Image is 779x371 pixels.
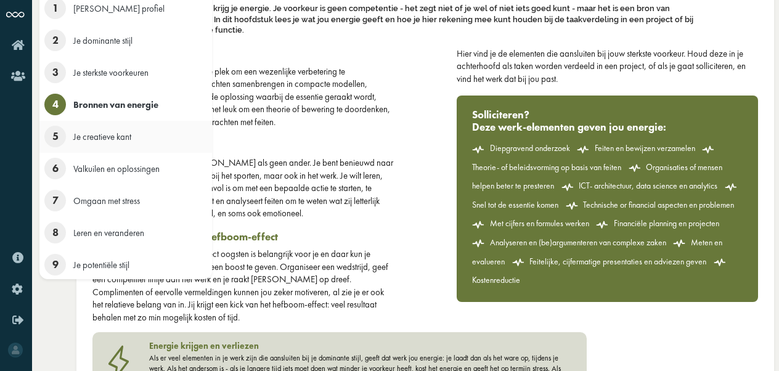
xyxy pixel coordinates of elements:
span: 5 [44,126,66,147]
h3: Energie krijgen en verliezen [149,341,561,351]
h3: Goed presteren met het hefboom-effect [92,230,394,243]
span: Bronnen van energie [73,99,158,110]
div: ICT- architectuur, data science en analytics [561,180,718,191]
span: Leren en veranderen [73,227,144,238]
span: Omgaan met stress [73,195,140,206]
h3: Deze werk-elementen geven jou energie: [472,121,742,133]
div: Hier vind je de elementen die aansluiten bij jouw sterkste voorkeur. Houd deze in je achterhoofd ... [457,47,758,85]
div: Feiten en bewijzen verzamelen [577,142,695,153]
span: 8 [44,222,66,243]
div: Financiële planning en projecten [596,218,719,229]
span: Je sterkste voorkeuren [73,67,149,78]
span: 7 [44,190,66,211]
div: Technische or financial aspecten en problemen [566,199,735,210]
div: Als je doet wat je leuk vindt, krijg je energie. Je voorkeur is geen competentie - het zegt niet ... [92,2,709,37]
div: Theorie- of beleidsvorming op basis van feiten [472,142,720,173]
h3: Meten is weten [92,139,394,151]
h3: De essentie raken [92,47,394,60]
span: Je potentiële stijl [73,259,129,271]
div: Snel tot de essentie komen [472,180,742,210]
span: 3 [44,62,66,83]
div: Feitelijke, cijfermatige presentaties en adviezen geven [512,256,707,267]
div: Analyseren en (be)argumenteren van complexe zaken [472,237,666,248]
div: Goed presteren en daarmee respect oogsten is belangrijk voor je en daar kun je gebruik van maken ... [92,248,394,324]
span: Valkuilen en oplossingen [73,163,160,174]
div: Jij legt graag de vinger op de zere plek om een wezenlijke verbetering te bewerkstelligen. Versch... [92,65,394,128]
span: Je dominante stijl [73,35,133,46]
h3: Solliciteren? [472,108,742,121]
div: Meten en evalueren [472,237,722,267]
span: 6 [44,158,66,179]
div: Diepgravend onderzoek [472,142,570,153]
div: Meten is weten en dat weet [PERSON_NAME] als geen ander. Je bent benieuwd naar de effecten van je... [92,157,394,219]
div: Met cijfers en formules werken [472,218,589,229]
span: [PERSON_NAME] profiel [73,2,165,14]
span: 2 [44,30,66,51]
span: 4 [44,94,66,115]
span: 9 [44,254,66,275]
span: Je creatieve kant [73,131,131,142]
